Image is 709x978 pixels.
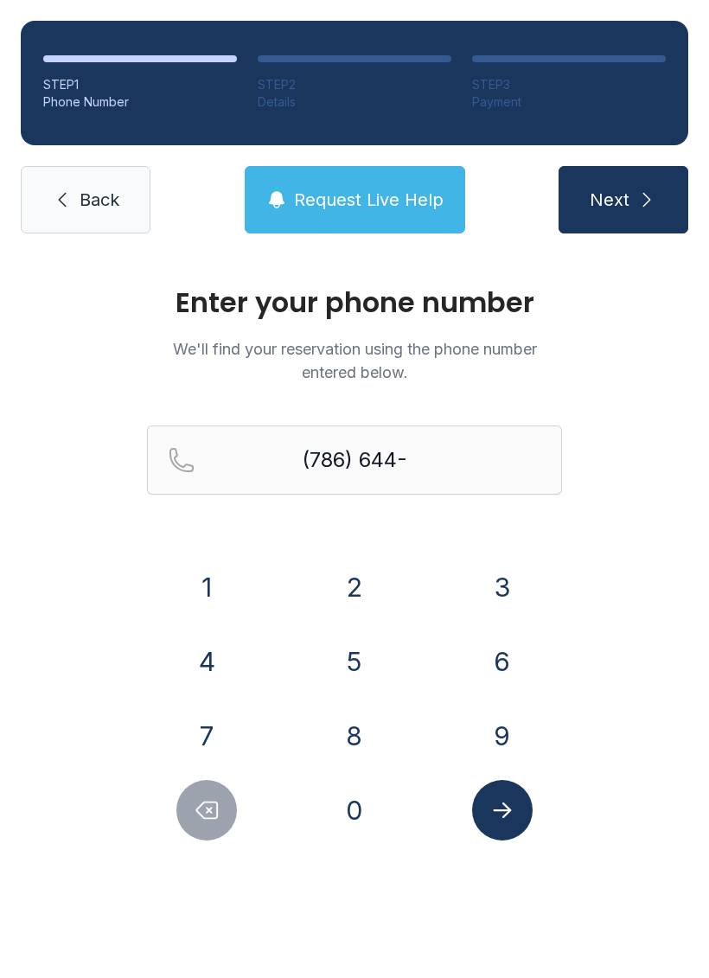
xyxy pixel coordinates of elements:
button: Submit lookup form [472,780,533,841]
div: STEP 1 [43,76,237,93]
p: We'll find your reservation using the phone number entered below. [147,337,562,384]
h1: Enter your phone number [147,289,562,316]
button: 7 [176,706,237,766]
span: Next [590,188,629,212]
button: 8 [324,706,385,766]
button: 2 [324,557,385,617]
span: Back [80,188,119,212]
button: 5 [324,631,385,692]
button: 4 [176,631,237,692]
button: 9 [472,706,533,766]
div: STEP 2 [258,76,451,93]
div: Payment [472,93,666,111]
button: Delete number [176,780,237,841]
div: Phone Number [43,93,237,111]
span: Request Live Help [294,188,444,212]
button: 1 [176,557,237,617]
input: Reservation phone number [147,425,562,495]
button: 3 [472,557,533,617]
div: Details [258,93,451,111]
button: 6 [472,631,533,692]
div: STEP 3 [472,76,666,93]
button: 0 [324,780,385,841]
